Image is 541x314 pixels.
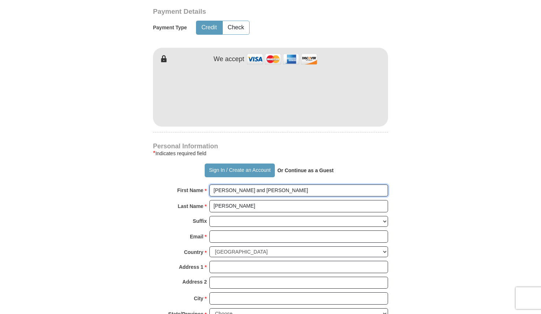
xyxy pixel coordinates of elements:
strong: Country [184,247,204,257]
strong: Email [190,232,203,242]
strong: Suffix [193,216,207,226]
button: Check [223,21,249,34]
button: Sign In / Create an Account [205,164,274,177]
strong: Address 1 [179,262,204,272]
img: credit cards accepted [246,51,318,67]
h4: We accept [214,55,244,63]
h3: Payment Details [153,8,337,16]
button: Credit [196,21,222,34]
strong: Or Continue as a Guest [277,167,334,173]
strong: City [194,293,203,304]
strong: Last Name [178,201,204,211]
strong: Address 2 [182,277,207,287]
h4: Personal Information [153,143,388,149]
div: Indicates required field [153,149,388,158]
strong: First Name [177,185,203,195]
h5: Payment Type [153,25,187,31]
